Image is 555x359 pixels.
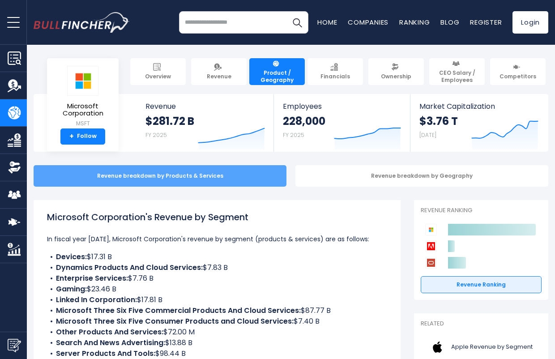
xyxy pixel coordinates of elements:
[249,58,305,85] a: Product / Geography
[60,128,105,145] a: +Follow
[47,338,387,348] li: $13.88 B
[421,276,542,293] a: Revenue Ranking
[47,210,387,224] h1: Microsoft Corporation's Revenue by Segment
[421,320,542,328] p: Related
[56,327,163,337] b: Other Products And Services:
[54,65,112,128] a: Microsoft Corporation MSFT
[410,94,547,152] a: Market Capitalization $3.76 T [DATE]
[56,284,87,294] b: Gaming:
[56,295,137,305] b: Linked In Corporation:
[47,316,387,327] li: $7.40 B
[47,305,387,316] li: $87.77 B
[253,69,301,83] span: Product / Geography
[130,58,186,85] a: Overview
[137,94,274,152] a: Revenue $281.72 B FY 2025
[399,17,430,27] a: Ranking
[56,262,203,273] b: Dynamics Products And Cloud Services:
[56,316,294,326] b: Microsoft Three Six Five Consumer Products and Cloud Services:
[56,252,87,262] b: Devices:
[8,161,21,174] img: Ownership
[283,131,304,139] small: FY 2025
[283,102,401,111] span: Employees
[47,295,387,305] li: $17.81 B
[47,252,387,262] li: $17.31 B
[307,58,363,85] a: Financials
[207,73,231,80] span: Revenue
[451,343,533,351] span: Apple Revenue by Segment
[381,73,411,80] span: Ownership
[56,273,128,283] b: Enterprise Services:
[56,348,155,359] b: Server Products And Tools:
[191,58,247,85] a: Revenue
[320,73,350,80] span: Financials
[368,58,424,85] a: Ownership
[499,73,536,80] span: Competitors
[34,165,286,187] div: Revenue breakdown by Products & Services
[145,114,194,128] strong: $281.72 B
[145,102,265,111] span: Revenue
[34,12,130,33] a: Go to homepage
[47,262,387,273] li: $7.83 B
[348,17,388,27] a: Companies
[54,120,111,128] small: MSFT
[47,273,387,284] li: $7.76 B
[283,114,325,128] strong: 228,000
[317,17,337,27] a: Home
[425,257,437,269] img: Oracle Corporation competitors logo
[490,58,546,85] a: Competitors
[47,284,387,295] li: $23.46 B
[470,17,502,27] a: Register
[34,12,130,33] img: bullfincher logo
[47,348,387,359] li: $98.44 B
[440,17,459,27] a: Blog
[69,132,74,141] strong: +
[54,103,111,117] span: Microsoft Corporation
[433,69,481,83] span: CEO Salary / Employees
[47,234,387,244] p: In fiscal year [DATE], Microsoft Corporation's revenue by segment (products & services) are as fo...
[47,327,387,338] li: $72.00 M
[512,11,548,34] a: Login
[429,58,485,85] a: CEO Salary / Employees
[56,338,165,348] b: Search And News Advertising:
[425,240,437,252] img: Adobe competitors logo
[56,305,301,316] b: Microsoft Three Six Five Commercial Products And Cloud Services:
[274,94,410,152] a: Employees 228,000 FY 2025
[421,207,542,214] p: Revenue Ranking
[426,337,448,357] img: AAPL logo
[419,114,458,128] strong: $3.76 T
[145,73,171,80] span: Overview
[295,165,548,187] div: Revenue breakdown by Geography
[419,102,538,111] span: Market Capitalization
[425,224,437,235] img: Microsoft Corporation competitors logo
[145,131,167,139] small: FY 2025
[419,131,436,139] small: [DATE]
[286,11,308,34] button: Search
